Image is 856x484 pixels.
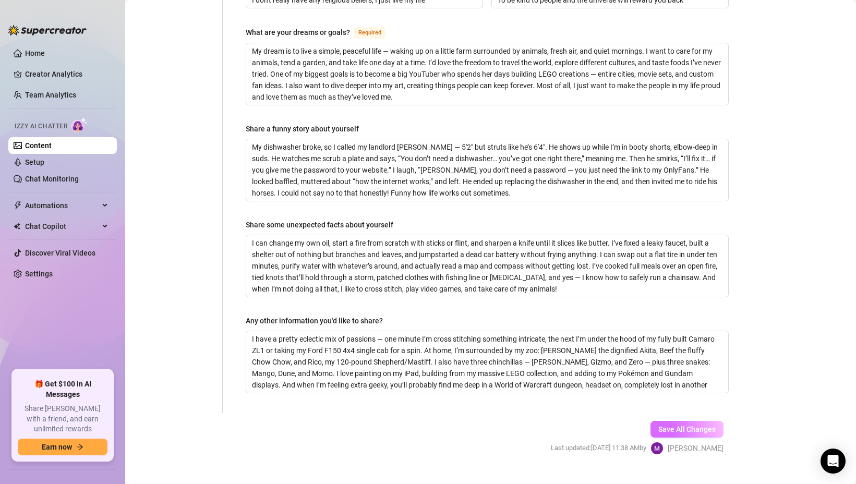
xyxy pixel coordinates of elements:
a: Setup [25,158,44,166]
span: Share [PERSON_NAME] with a friend, and earn unlimited rewards [18,404,107,434]
a: Creator Analytics [25,66,108,82]
a: Content [25,141,52,150]
a: Discover Viral Videos [25,249,95,257]
img: Chat Copilot [14,223,20,230]
span: Last updated: [DATE] 11:38 AM by [551,443,646,453]
div: What are your dreams or goals? [246,27,350,38]
img: logo-BBDzfeDw.svg [8,25,87,35]
label: What are your dreams or goals? [246,26,397,39]
span: Izzy AI Chatter [15,122,67,131]
label: Any other information you'd like to share? [246,315,390,326]
label: Share some unexpected facts about yourself [246,219,401,231]
a: Team Analytics [25,91,76,99]
textarea: Share a funny story about yourself [246,139,728,201]
span: thunderbolt [14,201,22,210]
button: Earn nowarrow-right [18,439,107,455]
img: AI Chatter [71,117,88,132]
span: Earn now [42,443,72,451]
textarea: Any other information you'd like to share? [246,331,728,393]
textarea: What are your dreams or goals? [246,43,728,105]
img: Melty Mochi [651,442,663,454]
a: Settings [25,270,53,278]
span: [PERSON_NAME] [668,442,724,454]
div: Share a funny story about yourself [246,123,359,135]
a: Chat Monitoring [25,175,79,183]
label: Share a funny story about yourself [246,123,366,135]
span: Required [354,27,385,39]
div: Share some unexpected facts about yourself [246,219,393,231]
span: Save All Changes [658,425,716,433]
a: Home [25,49,45,57]
button: Save All Changes [650,421,724,438]
span: arrow-right [76,443,83,451]
span: Automations [25,197,99,214]
div: Any other information you'd like to share? [246,315,383,326]
span: Chat Copilot [25,218,99,235]
span: 🎁 Get $100 in AI Messages [18,379,107,400]
div: Open Intercom Messenger [821,449,846,474]
textarea: Share some unexpected facts about yourself [246,235,728,297]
